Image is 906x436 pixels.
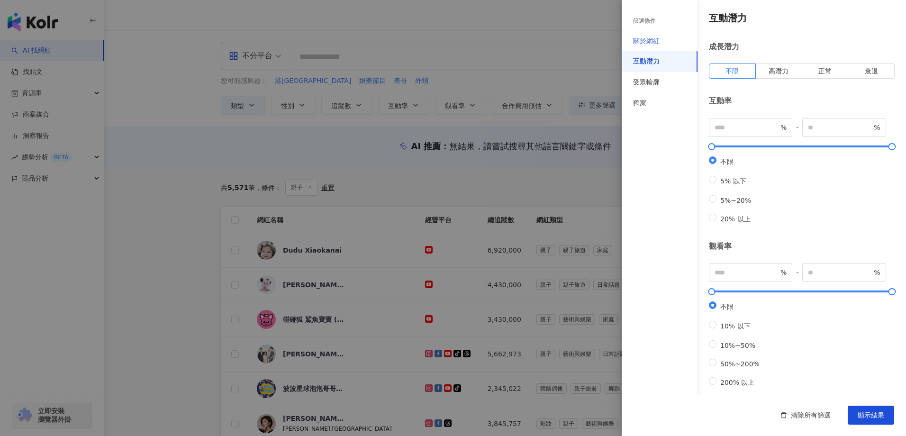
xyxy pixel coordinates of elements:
span: 20% 以上 [716,215,754,223]
span: % [780,267,787,278]
div: 獨家 [633,99,646,108]
span: - [792,122,802,133]
span: 5%~20% [716,197,755,204]
span: 不限 [725,67,739,75]
div: 受眾輪廓 [633,78,660,87]
div: 觀看率 [709,241,895,252]
span: 不限 [716,303,737,310]
span: 50%~200% [716,360,763,368]
span: delete [780,412,787,418]
button: 顯示結果 [848,406,894,425]
button: 清除所有篩選 [771,406,840,425]
span: 10%~50% [716,342,759,349]
h4: 互動潛力 [709,11,895,25]
div: 互動率 [709,96,895,106]
span: 10% 以下 [716,322,754,330]
span: % [874,122,880,133]
span: - [792,267,802,278]
div: 關於網紅 [633,36,660,46]
div: 互動潛力 [633,57,660,66]
span: 顯示結果 [858,411,884,419]
span: 高潛力 [769,67,788,75]
span: % [780,122,787,133]
span: 清除所有篩選 [791,411,831,419]
span: 200% 以上 [716,379,758,386]
span: 正常 [818,67,832,75]
span: 5% 以下 [716,177,750,185]
div: 成長潛力 [709,42,895,52]
span: % [874,267,880,278]
div: 篩選條件 [633,17,656,25]
span: 衰退 [865,67,878,75]
span: 不限 [716,158,737,165]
